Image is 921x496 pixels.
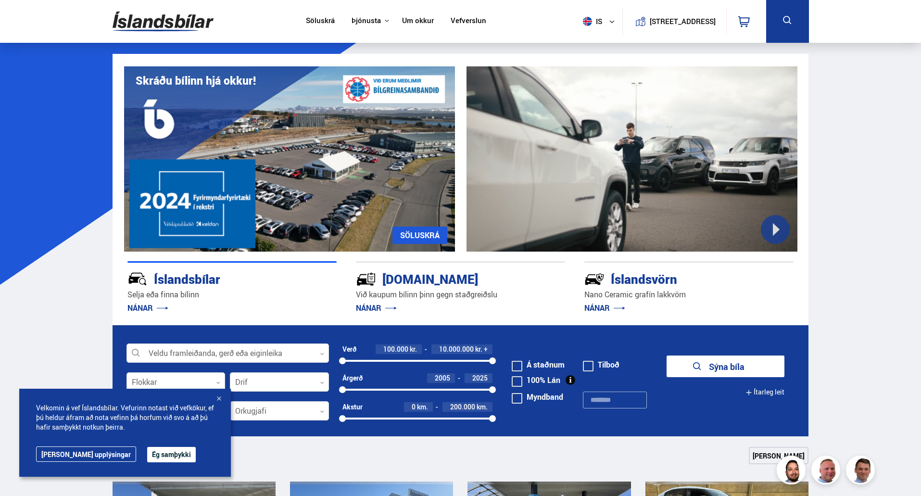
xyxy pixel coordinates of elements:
a: Söluskrá [306,16,335,26]
a: [STREET_ADDRESS] [628,8,721,35]
label: Á staðnum [512,361,565,369]
p: Selja eða finna bílinn [127,289,337,300]
img: siFngHWaQ9KaOqBr.png [813,457,842,486]
span: 0 [412,402,416,411]
img: nhp88E3Fdnt1Opn2.png [778,457,807,486]
span: 2025 [472,373,488,382]
span: 200.000 [450,402,475,411]
img: eKx6w-_Home_640_.png [124,66,455,252]
span: + [484,345,488,353]
img: tr5P-W3DuiFaO7aO.svg [356,269,376,289]
a: NÁNAR [584,303,625,313]
span: 2005 [435,373,450,382]
div: [DOMAIN_NAME] [356,270,531,287]
button: is [579,7,622,36]
img: JRvxyua_JYH6wB4c.svg [127,269,148,289]
label: Tilboð [583,361,619,369]
div: Íslandsvörn [584,270,759,287]
button: [STREET_ADDRESS] [654,17,712,25]
img: FbJEzSuNWCJXmdc-.webp [847,457,876,486]
span: Velkomin á vef Íslandsbílar. Vefurinn notast við vefkökur, ef þú heldur áfram að nota vefinn þá h... [36,403,214,432]
label: Myndband [512,393,563,401]
a: NÁNAR [356,303,397,313]
img: svg+xml;base64,PHN2ZyB4bWxucz0iaHR0cDovL3d3dy53My5vcmcvMjAwMC9zdmciIHdpZHRoPSI1MTIiIGhlaWdodD0iNT... [583,17,592,26]
div: Íslandsbílar [127,270,303,287]
span: 100.000 [383,344,408,354]
span: km. [477,403,488,411]
a: [PERSON_NAME] [749,447,808,464]
img: G0Ugv5HjCgRt.svg [113,6,214,37]
span: kr. [410,345,417,353]
span: kr. [475,345,482,353]
a: SÖLUSKRÁ [392,227,447,244]
p: Við kaupum bílinn þinn gegn staðgreiðslu [356,289,565,300]
span: km. [417,403,428,411]
a: [PERSON_NAME] upplýsingar [36,446,136,462]
a: Vefverslun [451,16,486,26]
div: Árgerð [342,374,363,382]
div: Verð [342,345,356,353]
button: Sýna bíla [667,356,784,377]
button: Þjónusta [352,16,381,25]
a: NÁNAR [127,303,168,313]
a: Um okkur [402,16,434,26]
h1: Skráðu bílinn hjá okkur! [136,74,256,87]
span: 10.000.000 [439,344,474,354]
div: Akstur [342,403,363,411]
label: 100% Lán [512,376,560,384]
p: Nano Ceramic grafín lakkvörn [584,289,794,300]
button: Ítarleg leit [745,382,784,403]
span: is [579,17,603,26]
button: Ég samþykki [147,447,196,462]
img: -Svtn6bYgwAsiwNX.svg [584,269,605,289]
